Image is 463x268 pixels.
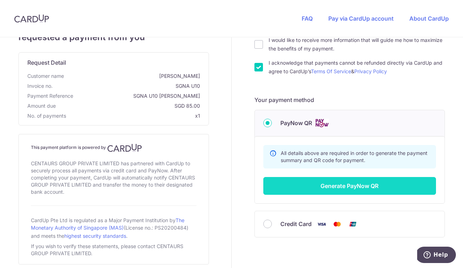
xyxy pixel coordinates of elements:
span: All details above are required in order to generate the payment summary and QR code for payment. [281,150,427,163]
div: CardUp Pte Ltd is regulated as a Major Payment Institution by (License no.: PS20200484) and meets... [31,214,196,241]
label: I would like to receive more information that will guide me how to maximize the benefits of my pa... [269,36,445,53]
label: I acknowledge that payments cannot be refunded directly via CardUp and agree to CardUp’s & [269,59,445,76]
div: If you wish to verify these statements, please contact CENTAURS GROUP PRIVATE LIMITED. [31,241,196,258]
span: SGNA U10 [PERSON_NAME] [76,92,200,100]
span: Customer name [27,73,64,80]
span: translation missing: en.request_detail [27,59,66,66]
a: Privacy Policy [354,68,387,74]
span: Credit Card [280,220,312,228]
span: SGNA U10 [55,82,200,90]
a: FAQ [302,15,313,22]
span: SGD 85.00 [59,102,200,109]
img: Cards logo [315,119,329,128]
span: [PERSON_NAME] [67,73,200,80]
button: Generate PayNow QR [263,177,436,195]
span: Invoice no. [27,82,53,90]
img: Union Pay [346,220,360,229]
img: Mastercard [330,220,344,229]
a: Terms Of Service [311,68,351,74]
img: CardUp [107,144,142,152]
a: The Monetary Authority of Singapore (MAS) [31,217,184,231]
a: highest security standards [64,233,126,239]
span: PayNow QR [280,119,312,127]
a: Pay via CardUp account [328,15,394,22]
span: No. of payments [27,112,66,119]
span: x1 [195,113,200,119]
div: Credit Card Visa Mastercard Union Pay [263,220,436,229]
span: requested a payment from you [18,31,209,44]
div: PayNow QR Cards logo [263,119,436,128]
h4: This payment platform is powered by [31,144,196,152]
img: CardUp [14,14,49,23]
a: About CardUp [409,15,449,22]
span: translation missing: en.payment_reference [27,93,73,99]
span: Amount due [27,102,56,109]
div: CENTAURS GROUP PRIVATE LIMITED has partnered with CardUp to securely process all payments via cre... [31,159,196,197]
iframe: Opens a widget where you can find more information [417,247,456,264]
img: Visa [314,220,329,229]
h5: Your payment method [254,96,445,104]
